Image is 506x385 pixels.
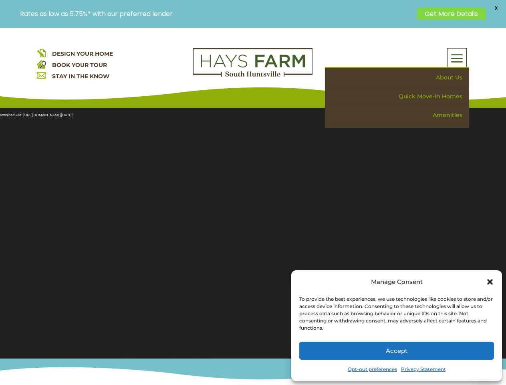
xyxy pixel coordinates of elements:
[490,2,502,14] span: X
[331,87,469,106] a: Quick Move-in Homes
[20,10,413,18] p: Rates as low as 5.75%* with our preferred lender
[348,364,397,375] a: Opt-out preferences
[193,48,312,77] img: Logo
[37,59,46,69] img: book your home tour
[52,50,113,57] a: DESIGN YOUR HOME
[401,364,446,375] a: Privacy Statement
[331,68,469,87] a: About Us
[52,61,107,69] a: BOOK YOUR TOUR
[37,48,46,57] img: design your home
[417,8,486,20] a: Get More Details
[371,276,423,288] div: Manage Consent
[299,342,494,360] button: Accept
[486,278,494,286] div: Close dialog
[299,296,493,332] div: To provide the best experiences, we use technologies like cookies to store and/or access device i...
[193,71,312,79] a: hays farm homes huntsville development
[331,125,469,144] a: Galleries
[52,73,109,80] a: STAY IN THE KNOW
[331,106,469,125] a: Amenities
